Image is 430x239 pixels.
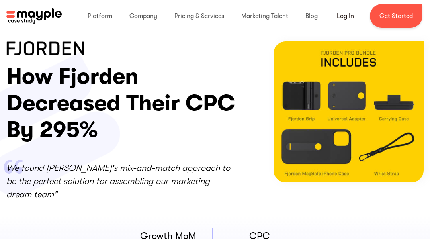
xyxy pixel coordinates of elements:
a: Log In [327,6,364,25]
h1: How Fjorden Decreased Their CPC By 295% [6,63,236,144]
a: Get Started [370,4,422,28]
em: We found [PERSON_NAME]'s mix-and-match approach to be the perfect solution for assembling our mar... [6,163,230,199]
